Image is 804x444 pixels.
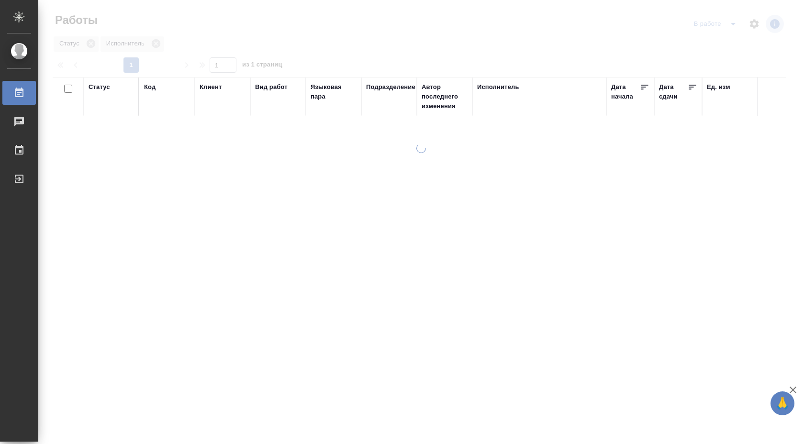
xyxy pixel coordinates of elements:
button: 🙏 [770,391,794,415]
span: 🙏 [774,393,791,413]
div: Дата начала [611,82,640,101]
div: Вид работ [255,82,288,92]
div: Подразделение [366,82,415,92]
div: Статус [89,82,110,92]
div: Исполнитель [477,82,519,92]
div: Языковая пара [311,82,357,101]
div: Ед. изм [707,82,730,92]
div: Клиент [200,82,222,92]
div: Код [144,82,156,92]
div: Дата сдачи [659,82,688,101]
div: Автор последнего изменения [422,82,468,111]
